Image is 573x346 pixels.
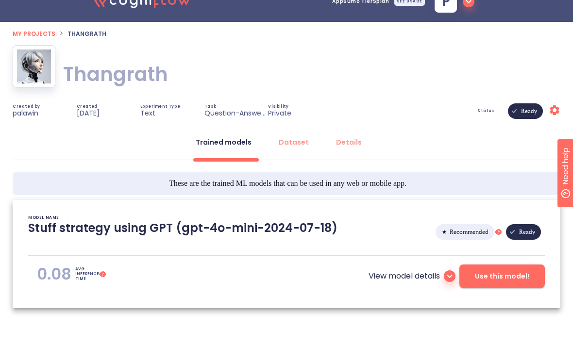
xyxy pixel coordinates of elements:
[169,178,406,189] span: These are the trained ML models that can be used in any web or mobile app.
[13,105,40,109] span: Created by
[204,105,216,109] span: Task
[336,137,362,147] div: Details
[459,264,545,288] button: Use this model!
[13,109,38,117] p: palawin
[204,109,268,117] p: Question-Answering
[75,267,99,281] p: AVG INFERENCE TIME
[13,30,55,38] span: My projects
[196,137,252,147] div: Trained models
[513,197,541,267] span: Ready
[13,28,55,39] a: My projects
[77,105,98,109] span: Created
[63,61,168,88] h1: Thangrath
[59,28,64,39] li: >
[477,109,494,113] span: Status
[77,109,100,117] p: [DATE]
[140,109,155,117] p: Text
[515,76,543,146] span: Ready
[498,230,500,235] tspan: ?
[102,272,104,277] tspan: ?
[268,109,291,117] p: Private
[475,270,529,282] span: Use this model!
[268,105,288,109] span: Visibility
[279,137,309,147] div: Dataset
[140,105,180,109] span: Experiment Type
[369,270,440,282] p: View model details
[444,197,494,267] span: Recommended
[23,2,60,14] span: Need help
[28,220,337,244] p: Stuff strategy using GPT (gpt-4o-mini-2024-07-18)
[28,215,59,220] p: MODEL NAME
[17,49,51,83] img: Thangrath
[37,264,71,284] p: 0.08
[67,30,106,38] span: Thangrath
